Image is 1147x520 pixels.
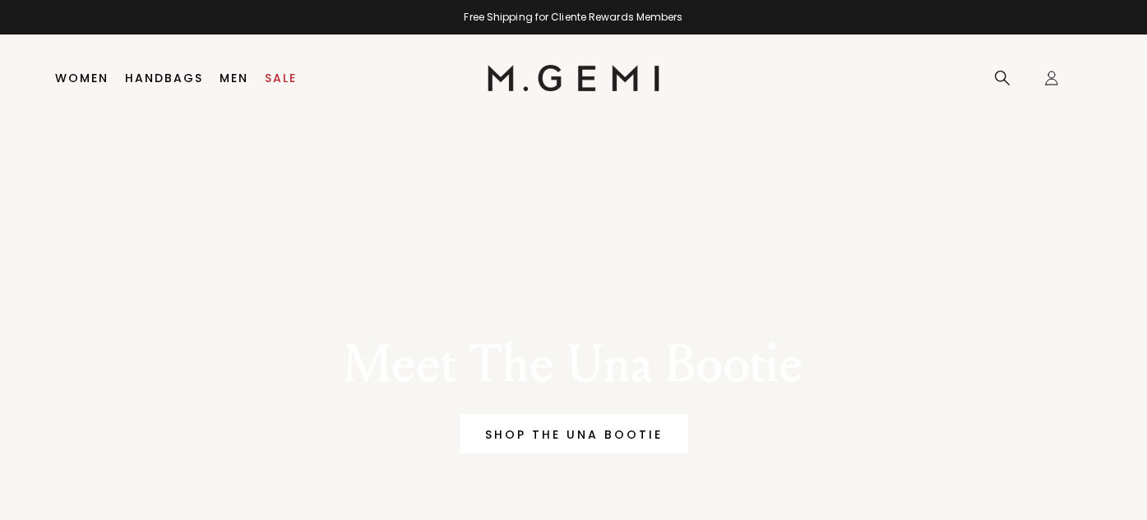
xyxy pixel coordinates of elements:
[220,71,248,85] a: Men
[265,71,297,85] a: Sale
[460,414,688,453] a: Banner primary button
[55,71,109,85] a: Women
[125,71,203,85] a: Handbags
[488,65,659,91] img: M.Gemi
[269,335,879,394] div: Meet The Una Bootie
